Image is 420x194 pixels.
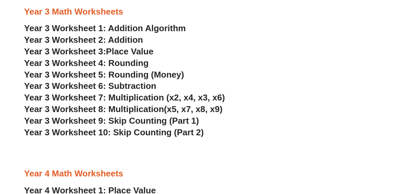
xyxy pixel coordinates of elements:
a: Year 3 Worksheet 4: Rounding [24,58,149,68]
a: Year 3 Worksheet 5: Rounding (Money) [24,70,184,80]
a: Year 3 Worksheet 8: Multiplication(x5, x7, x8, x9) [24,104,222,114]
a: Year 3 Worksheet 1: Addition Algorithm [24,23,186,33]
span: (x5, x7, x8, x9) [164,104,222,114]
h3: Year 4 Math Worksheets [24,168,396,179]
span: Year 3 Worksheet 3: [24,46,106,56]
a: Year 3 Worksheet 6: Subtraction [24,81,156,91]
a: Year 3 Worksheet 7: Multiplication (x2, x4, x3, x6) [24,93,225,102]
h3: Year 3 Math Worksheets [24,6,396,18]
a: Year 3 Worksheet 10: Skip Counting (Part 2) [24,127,204,137]
a: Year 3 Worksheet 3:Place Value [24,46,154,56]
a: Year 3 Worksheet 9: Skip Counting (Part 1) [24,116,199,126]
span: Place Value [106,46,153,56]
span: Year 3 Worksheet 8: Multiplication [24,104,164,114]
iframe: Chat Widget [309,119,420,194]
a: Year 3 Worksheet 2: Addition [24,35,143,45]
